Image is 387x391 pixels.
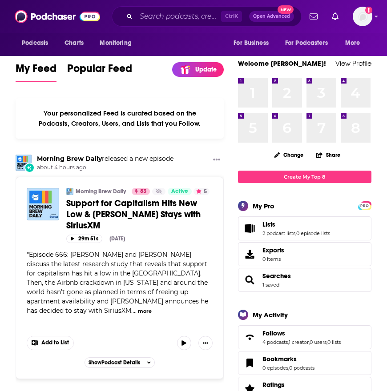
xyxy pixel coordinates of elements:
a: Show notifications dropdown [328,9,342,24]
p: Update [195,66,217,73]
a: 0 users [310,339,327,345]
h3: released a new episode [37,155,173,163]
a: Bookmarks [262,355,314,363]
span: about 4 hours ago [37,164,173,172]
span: ... [133,307,137,315]
span: Active [171,187,188,196]
input: Search podcasts, credits, & more... [136,9,221,24]
div: New Episode [24,163,34,172]
span: PRO [359,203,370,209]
img: Morning Brew Daily [66,188,73,195]
img: User Profile [353,7,372,26]
img: Podchaser - Follow, Share and Rate Podcasts [15,8,100,25]
a: My Feed [16,62,56,82]
svg: Add a profile image [365,7,372,14]
a: View Profile [335,59,371,68]
a: 4 podcasts [262,339,288,345]
a: Lists [262,220,330,228]
span: , [288,365,289,371]
span: Bookmarks [262,355,297,363]
span: , [295,230,296,236]
a: Support for Capitalism Hits New Low & [PERSON_NAME] Stays with SiriusXM [66,198,213,231]
a: Exports [238,242,371,266]
a: Update [172,62,224,77]
button: 5 [193,188,210,195]
span: For Podcasters [285,37,328,49]
span: Monitoring [100,37,131,49]
span: Lists [238,216,371,240]
a: 0 lists [327,339,341,345]
div: Search podcasts, credits, & more... [112,6,302,27]
span: Add to List [41,339,69,346]
a: 83 [132,188,150,195]
a: PRO [359,202,370,208]
a: 0 episodes [262,365,288,371]
span: My Feed [16,62,56,80]
button: Open AdvancedNew [249,11,294,22]
a: Popular Feed [67,62,132,82]
a: Ratings [262,381,314,389]
button: Show More Button [27,336,73,350]
span: Podcasts [22,37,48,49]
a: Welcome [PERSON_NAME]! [238,59,326,68]
span: More [345,37,360,49]
a: Show notifications dropdown [306,9,321,24]
a: 1 creator [289,339,309,345]
div: [DATE] [109,235,125,242]
button: more [138,307,152,315]
span: Support for Capitalism Hits New Low & [PERSON_NAME] Stays with SiriusXM [66,198,201,231]
span: , [327,339,327,345]
button: open menu [16,35,60,52]
span: Logged in as LoriBecker [353,7,372,26]
span: Exports [262,246,284,254]
span: Charts [64,37,84,49]
button: Show More Button [198,336,213,350]
a: Create My Top 8 [238,171,371,183]
span: For Business [234,37,269,49]
a: Follows [262,329,341,337]
span: Show Podcast Details [89,359,140,366]
div: Your personalized Feed is curated based on the Podcasts, Creators, Users, and Lists that you Follow. [16,98,224,139]
span: New [278,5,294,14]
button: open menu [339,35,371,52]
button: Share [316,146,341,164]
span: Follows [238,325,371,349]
button: Change [269,149,309,160]
button: open menu [227,35,280,52]
span: Bookmarks [238,351,371,375]
div: My Pro [253,202,274,210]
span: Searches [238,268,371,292]
a: Morning Brew Daily [37,155,102,163]
button: Show More Button [210,155,224,166]
div: My Activity [253,311,288,319]
a: Follows [241,331,259,343]
a: Active [168,188,192,195]
a: Charts [59,35,89,52]
a: 2 podcast lists [262,230,295,236]
span: Ctrl K [221,11,242,22]
a: Bookmarks [241,357,259,369]
a: Morning Brew Daily [76,188,126,195]
span: Follows [262,329,285,337]
span: Exports [241,248,259,260]
span: 0 items [262,256,284,262]
button: open menu [93,35,143,52]
span: Popular Feed [67,62,132,80]
img: Support for Capitalism Hits New Low & Howard Stern Stays with SiriusXM [27,188,59,220]
span: " [27,251,208,315]
button: ShowPodcast Details [85,357,155,368]
button: 29m 51s [66,235,102,243]
button: open menu [279,35,341,52]
span: 83 [140,187,146,196]
span: Episode 666: [PERSON_NAME] and [PERSON_NAME] discuss the latest research study that reveals that ... [27,251,208,315]
button: Show profile menu [353,7,372,26]
img: Morning Brew Daily [16,155,32,171]
span: Ratings [262,381,285,389]
span: Lists [262,220,275,228]
a: Lists [241,222,259,235]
